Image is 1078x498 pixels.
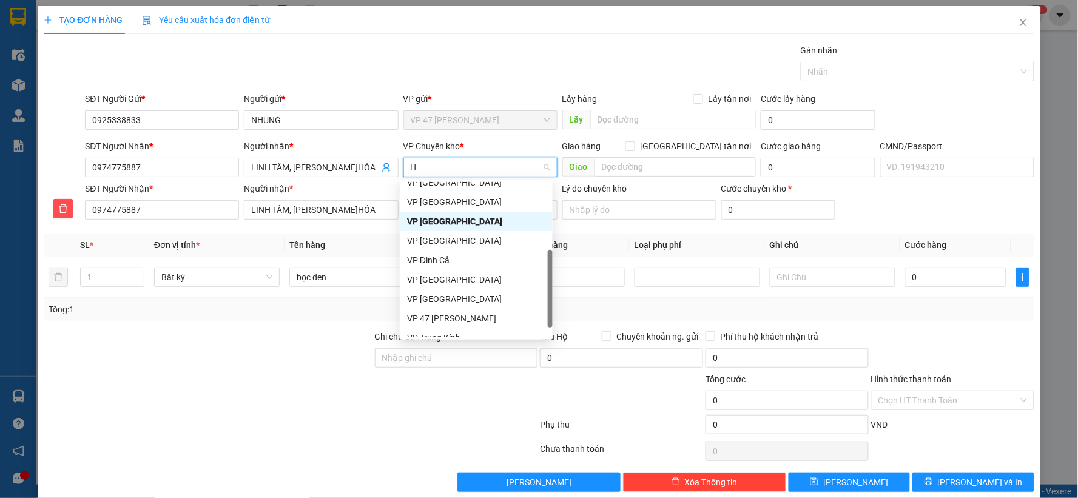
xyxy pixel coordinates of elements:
[761,158,875,177] input: Cước giao hàng
[823,476,888,489] span: [PERSON_NAME]
[400,270,553,289] div: VP Trường Chinh
[457,473,621,492] button: [PERSON_NAME]
[400,309,553,328] div: VP 47 Trần Khát Chân
[407,312,545,325] div: VP 47 [PERSON_NAME]
[871,374,952,384] label: Hình thức thanh toán
[880,140,1034,153] div: CMND/Passport
[53,199,73,218] button: delete
[623,473,786,492] button: deleteXóa Thông tin
[761,94,815,104] label: Cước lấy hàng
[407,215,545,228] div: VP [GEOGRAPHIC_DATA]
[407,176,545,189] div: VP [GEOGRAPHIC_DATA]
[721,182,836,195] div: Cước chuyển kho
[540,332,568,342] span: Thu Hộ
[85,140,239,153] div: SĐT Người Nhận
[761,141,821,151] label: Cước giao hàng
[770,268,895,287] input: Ghi Chú
[400,173,553,192] div: VP Hà Đông
[403,141,460,151] span: VP Chuyển kho
[407,273,545,286] div: VP [GEOGRAPHIC_DATA]
[44,15,123,25] span: TẠO ĐƠN HÀNG
[595,157,756,177] input: Dọc đường
[539,418,704,439] div: Phụ thu
[703,92,756,106] span: Lấy tận nơi
[801,45,838,55] label: Gán nhãn
[142,16,152,25] img: icon
[706,374,746,384] span: Tổng cước
[44,16,52,24] span: plus
[375,332,442,342] label: Ghi chú đơn hàng
[507,476,571,489] span: [PERSON_NAME]
[400,289,553,309] div: VP Bình Thuận
[400,192,553,212] div: VP Phú Bình
[403,92,558,106] div: VP gửi
[244,182,398,195] div: Người nhận
[539,442,704,463] div: Chưa thanh toán
[85,182,239,195] div: SĐT Người Nhận
[715,330,823,343] span: Phí thu hộ khách nhận trả
[685,476,738,489] span: Xóa Thông tin
[1016,268,1029,287] button: plus
[400,212,553,231] div: VP Định Hóa
[49,268,68,287] button: delete
[905,240,947,250] span: Cước hàng
[562,157,595,177] span: Giao
[871,420,888,429] span: VND
[161,268,272,286] span: Bất kỳ
[761,110,875,130] input: Cước lấy hàng
[672,477,680,487] span: delete
[1006,6,1040,40] button: Close
[244,140,398,153] div: Người nhận
[524,268,625,287] input: 0
[85,92,239,106] div: SĐT Người Gửi
[289,240,325,250] span: Tên hàng
[611,330,703,343] span: Chuyển khoản ng. gửi
[407,195,545,209] div: VP [GEOGRAPHIC_DATA]
[938,476,1023,489] span: [PERSON_NAME] và In
[562,110,590,129] span: Lấy
[382,163,391,172] span: user-add
[562,200,716,220] input: Lý do chuyển kho
[912,473,1034,492] button: printer[PERSON_NAME] và In
[1017,272,1029,282] span: plus
[635,140,756,153] span: [GEOGRAPHIC_DATA] tận nơi
[400,328,553,348] div: VP Trung Kính
[630,234,765,257] th: Loại phụ phí
[562,94,598,104] span: Lấy hàng
[411,111,550,129] span: VP 47 Trần Khát Chân
[407,292,545,306] div: VP [GEOGRAPHIC_DATA]
[400,251,553,270] div: VP Đình Cả
[562,141,601,151] span: Giao hàng
[154,240,200,250] span: Đơn vị tính
[1019,18,1028,27] span: close
[789,473,911,492] button: save[PERSON_NAME]
[562,184,627,193] label: Lý do chuyển kho
[375,348,538,368] input: Ghi chú đơn hàng
[244,92,398,106] div: Người gửi
[80,240,90,250] span: SL
[85,200,239,220] input: SĐT người nhận
[765,234,900,257] th: Ghi chú
[407,234,545,247] div: VP [GEOGRAPHIC_DATA]
[925,477,933,487] span: printer
[590,110,756,129] input: Dọc đường
[142,15,270,25] span: Yêu cầu xuất hóa đơn điện tử
[49,303,416,316] div: Tổng: 1
[407,254,545,267] div: VP Đình Cả
[407,331,545,345] div: VP Trung Kính
[400,231,553,251] div: VP Vĩnh Yên
[244,200,398,220] input: Tên người nhận
[810,477,818,487] span: save
[289,268,415,287] input: VD: Bàn, Ghế
[54,204,72,214] span: delete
